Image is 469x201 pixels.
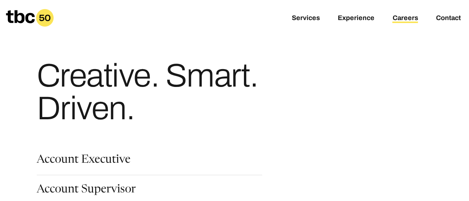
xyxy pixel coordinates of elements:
[436,14,460,23] a: Contact
[37,155,131,167] a: Account Executive
[6,9,54,27] a: Homepage
[338,14,374,23] a: Experience
[37,184,136,197] a: Account Supervisor
[392,14,418,23] a: Careers
[37,59,321,125] h1: Creative. Smart. Driven.
[292,14,320,23] a: Services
